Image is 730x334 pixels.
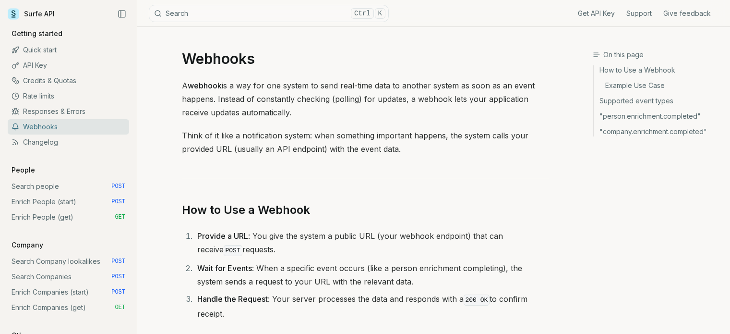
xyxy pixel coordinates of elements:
a: "person.enrichment.completed" [594,109,722,124]
a: Get API Key [578,9,615,18]
a: How to Use a Webhook [182,202,310,218]
a: Enrich People (start) POST [8,194,129,210]
a: Credits & Quotas [8,73,129,88]
span: POST [111,273,125,281]
strong: Provide a URL [197,231,248,241]
a: API Key [8,58,129,73]
span: POST [111,288,125,296]
a: Rate limits [8,88,129,104]
kbd: K [375,8,385,19]
li: : When a specific event occurs (like a person enrichment completing), the system sends a request ... [194,261,549,288]
a: Surfe API [8,7,55,21]
strong: Wait for Events [197,263,252,273]
span: GET [115,213,125,221]
span: POST [111,183,125,190]
li: : Your server processes the data and responds with a to confirm receipt. [194,292,549,321]
kbd: Ctrl [351,8,374,19]
h3: On this page [593,50,722,60]
a: Supported event types [594,93,722,109]
p: A is a way for one system to send real-time data to another system as soon as an event happens. I... [182,79,549,119]
a: Search Company lookalikes POST [8,254,129,269]
p: People [8,165,39,175]
span: GET [115,304,125,311]
p: Think of it like a notification system: when something important happens, the system calls your p... [182,129,549,156]
a: Example Use Case [594,78,722,93]
button: Collapse Sidebar [115,7,129,21]
a: Search Companies POST [8,269,129,285]
a: Search people POST [8,179,129,194]
a: Enrich People (get) GET [8,210,129,225]
p: Company [8,240,47,250]
a: Enrich Companies (get) GET [8,300,129,315]
a: "company.enrichment.completed" [594,124,722,136]
h1: Webhooks [182,50,549,67]
li: : You give the system a public URL (your webhook endpoint) that can receive requests. [194,229,549,258]
span: POST [111,198,125,206]
strong: Handle the Request [197,294,268,304]
strong: webhook [188,81,222,90]
a: Quick start [8,42,129,58]
a: Webhooks [8,119,129,135]
a: Support [626,9,652,18]
code: POST [224,245,242,256]
p: Getting started [8,29,66,38]
a: Enrich Companies (start) POST [8,285,129,300]
span: POST [111,258,125,265]
a: How to Use a Webhook [594,65,722,78]
a: Give feedback [663,9,711,18]
button: SearchCtrlK [149,5,389,22]
code: 200 OK [464,295,490,306]
a: Responses & Errors [8,104,129,119]
a: Changelog [8,135,129,150]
